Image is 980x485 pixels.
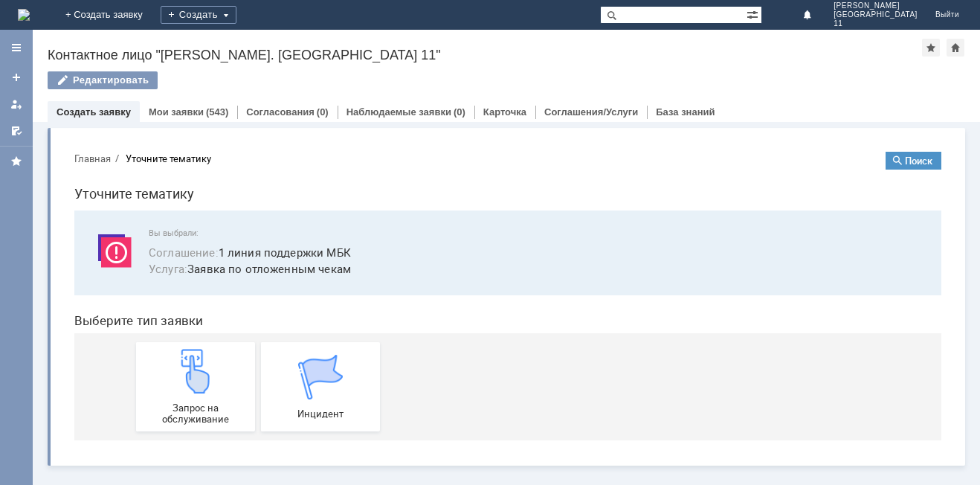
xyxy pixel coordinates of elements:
img: get23c147a1b4124cbfa18e19f2abec5e8f [111,209,155,254]
span: Расширенный поиск [747,7,761,21]
a: Мои заявки [149,106,204,118]
a: Инцидент [199,202,317,292]
span: Инцидент [203,269,313,280]
a: Мои согласования [4,119,28,143]
button: Соглашение:1 линия поддержки МБК [86,104,288,121]
div: Создать [161,6,236,24]
div: (0) [317,106,329,118]
img: get067d4ba7cf7247ad92597448b2db9300 [236,215,280,260]
a: Создать заявку [57,106,131,118]
a: Перейти на домашнюю страницу [18,9,30,21]
span: Вы выбрали: [86,89,861,98]
a: Мои заявки [4,92,28,116]
a: Запрос на обслуживание [74,202,193,292]
img: svg%3E [30,89,74,133]
span: 11 [834,19,918,28]
div: (0) [454,106,465,118]
header: Выберите тип заявки [12,173,879,188]
div: Добавить в избранное [922,39,940,57]
span: Запрос на обслуживание [78,263,188,285]
span: Соглашение : [86,105,156,120]
a: Наблюдаемые заявки [346,106,451,118]
a: Согласования [246,106,315,118]
span: Услуга : [86,121,125,136]
div: (543) [206,106,228,118]
img: logo [18,9,30,21]
button: Поиск [823,12,879,30]
div: Контактное лицо "[PERSON_NAME]. [GEOGRAPHIC_DATA] 11" [48,48,922,62]
a: База знаний [656,106,715,118]
div: Уточните тематику [63,13,149,25]
a: Соглашения/Услуги [544,106,638,118]
span: Заявка по отложенным чекам [86,121,861,138]
h1: Уточните тематику [12,43,879,65]
a: Создать заявку [4,65,28,89]
button: Главная [12,12,48,25]
span: [GEOGRAPHIC_DATA] [834,10,918,19]
span: [PERSON_NAME] [834,1,918,10]
div: Сделать домашней страницей [947,39,964,57]
a: Карточка [483,106,526,118]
